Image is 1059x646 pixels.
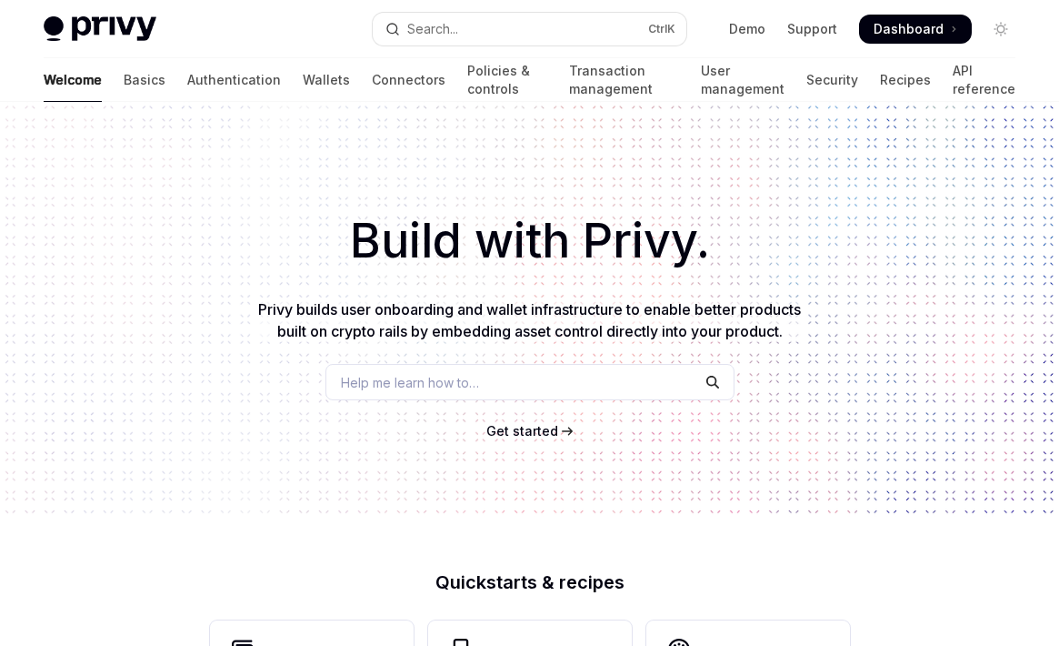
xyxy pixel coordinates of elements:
span: Get started [486,423,558,439]
div: Search... [407,18,458,40]
h2: Quickstarts & recipes [210,573,850,591]
a: Policies & controls [467,58,547,102]
a: Get started [486,422,558,440]
span: Dashboard [874,20,944,38]
span: Help me learn how to… [341,373,479,392]
a: Welcome [44,58,102,102]
a: Wallets [303,58,350,102]
a: Demo [729,20,765,38]
a: Connectors [372,58,445,102]
a: Authentication [187,58,281,102]
h1: Build with Privy. [29,206,1030,277]
a: Recipes [880,58,931,102]
a: Support [787,20,837,38]
a: Dashboard [859,15,972,44]
span: Privy builds user onboarding and wallet infrastructure to enable better products built on crypto ... [258,300,801,340]
button: Open search [373,13,687,45]
a: Transaction management [569,58,679,102]
a: Security [806,58,858,102]
span: Ctrl K [648,22,675,36]
button: Toggle dark mode [986,15,1015,44]
a: Basics [124,58,165,102]
a: User management [701,58,784,102]
a: API reference [953,58,1015,102]
img: light logo [44,16,156,42]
